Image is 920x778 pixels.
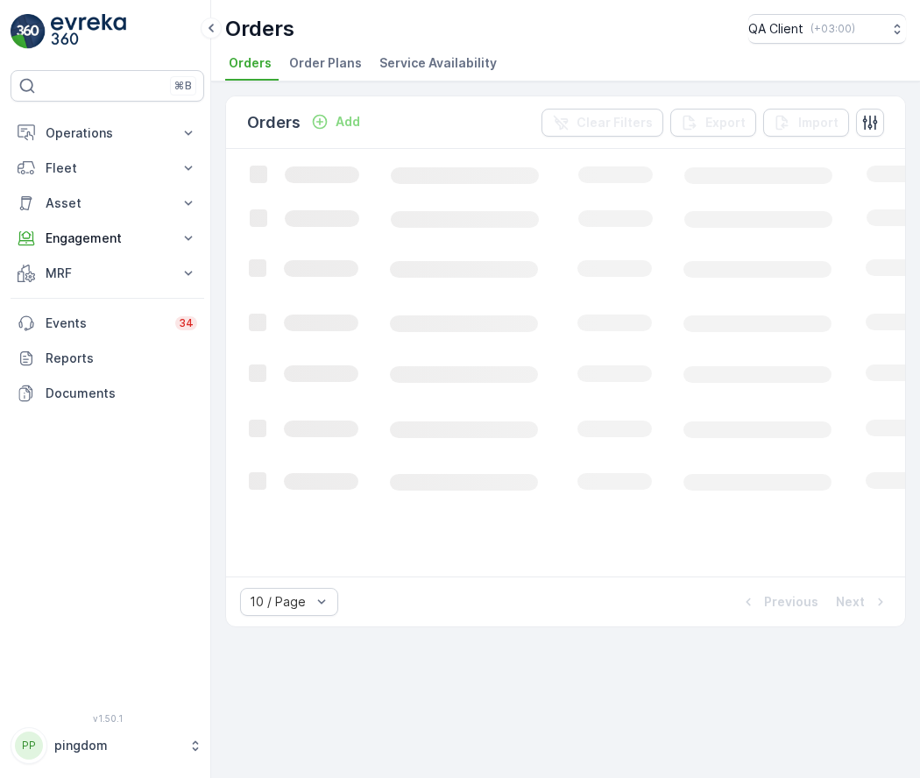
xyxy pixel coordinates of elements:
[46,159,169,177] p: Fleet
[11,727,204,764] button: PPpingdom
[46,385,197,402] p: Documents
[798,114,839,131] p: Import
[11,713,204,724] span: v 1.50.1
[179,316,194,330] p: 34
[11,186,204,221] button: Asset
[46,350,197,367] p: Reports
[46,265,169,282] p: MRF
[336,113,360,131] p: Add
[11,116,204,151] button: Operations
[174,79,192,93] p: ⌘B
[748,14,906,44] button: QA Client(+03:00)
[11,14,46,49] img: logo
[836,593,865,611] p: Next
[11,256,204,291] button: MRF
[577,114,653,131] p: Clear Filters
[11,341,204,376] a: Reports
[46,124,169,142] p: Operations
[541,109,663,137] button: Clear Filters
[54,737,180,754] p: pingdom
[738,591,820,612] button: Previous
[46,315,165,332] p: Events
[379,54,497,72] span: Service Availability
[705,114,746,131] p: Export
[11,376,204,411] a: Documents
[764,593,818,611] p: Previous
[304,111,367,132] button: Add
[51,14,126,49] img: logo_light-DOdMpM7g.png
[11,151,204,186] button: Fleet
[763,109,849,137] button: Import
[289,54,362,72] span: Order Plans
[46,194,169,212] p: Asset
[229,54,272,72] span: Orders
[11,221,204,256] button: Engagement
[225,15,294,43] p: Orders
[247,110,301,135] p: Orders
[810,22,855,36] p: ( +03:00 )
[46,230,169,247] p: Engagement
[670,109,756,137] button: Export
[748,20,803,38] p: QA Client
[15,732,43,760] div: PP
[11,306,204,341] a: Events34
[834,591,891,612] button: Next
